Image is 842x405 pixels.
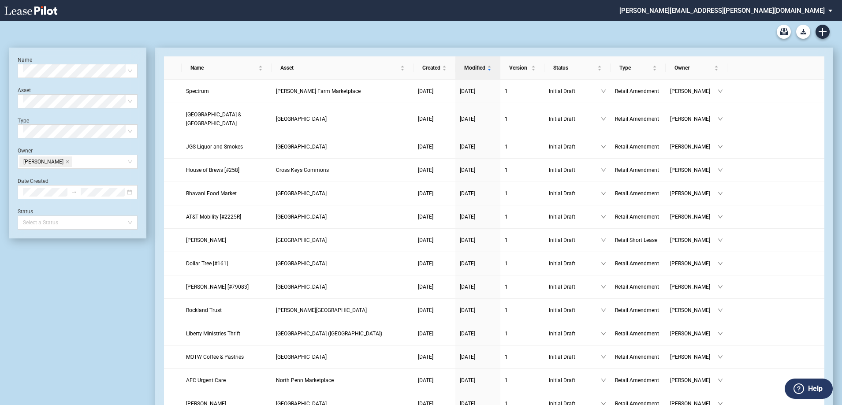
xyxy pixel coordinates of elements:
[186,376,268,385] a: AFC Urgent Care
[505,190,508,197] span: 1
[186,111,241,126] span: Taipei & Tokyo
[601,214,606,219] span: down
[186,354,244,360] span: MOTW Coffee & Pastries
[670,142,718,151] span: [PERSON_NAME]
[601,89,606,94] span: down
[670,282,718,291] span: [PERSON_NAME]
[460,166,496,175] a: [DATE]
[615,236,661,245] a: Retail Short Lease
[460,259,496,268] a: [DATE]
[460,260,475,267] span: [DATE]
[615,259,661,268] a: Retail Amendment
[615,284,659,290] span: Retail Amendment
[460,307,475,313] span: [DATE]
[601,378,606,383] span: down
[670,212,718,221] span: [PERSON_NAME]
[505,88,508,94] span: 1
[418,376,451,385] a: [DATE]
[276,331,382,337] span: County Line Plaza (PA)
[718,116,723,122] span: down
[549,376,601,385] span: Initial Draft
[601,238,606,243] span: down
[549,236,601,245] span: Initial Draft
[611,56,666,80] th: Type
[418,354,433,360] span: [DATE]
[615,260,659,267] span: Retail Amendment
[276,236,409,245] a: [GEOGRAPHIC_DATA]
[615,189,661,198] a: Retail Amendment
[505,167,508,173] span: 1
[670,306,718,315] span: [PERSON_NAME]
[418,260,433,267] span: [DATE]
[670,259,718,268] span: [PERSON_NAME]
[601,308,606,313] span: down
[186,259,268,268] a: Dollar Tree [#161]
[418,212,451,221] a: [DATE]
[464,63,485,72] span: Modified
[414,56,455,80] th: Created
[186,166,268,175] a: House of Brews [#258]
[601,284,606,290] span: down
[186,236,268,245] a: [PERSON_NAME]
[186,377,226,383] span: AFC Urgent Care
[18,57,32,63] label: Name
[71,189,77,195] span: to
[615,144,659,150] span: Retail Amendment
[418,88,433,94] span: [DATE]
[280,63,399,72] span: Asset
[615,116,659,122] span: Retail Amendment
[276,144,327,150] span: Rivercrest Shopping Center
[460,212,496,221] a: [DATE]
[601,116,606,122] span: down
[718,214,723,219] span: down
[549,259,601,268] span: Initial Draft
[615,88,659,94] span: Retail Amendment
[505,354,508,360] span: 1
[460,329,496,338] a: [DATE]
[544,56,611,80] th: Status
[276,329,409,338] a: [GEOGRAPHIC_DATA] ([GEOGRAPHIC_DATA])
[460,190,475,197] span: [DATE]
[794,25,813,39] md-menu: Download Blank Form List
[276,354,327,360] span: Tinley Park Plaza
[460,88,475,94] span: [DATE]
[549,142,601,151] span: Initial Draft
[460,306,496,315] a: [DATE]
[505,212,540,221] a: 1
[276,212,409,221] a: [GEOGRAPHIC_DATA]
[549,353,601,361] span: Initial Draft
[615,237,657,243] span: Retail Short Lease
[186,88,209,94] span: Spectrum
[460,284,475,290] span: [DATE]
[718,167,723,173] span: down
[186,260,228,267] span: Dollar Tree [#161]
[186,307,222,313] span: Rockland Trust
[460,236,496,245] a: [DATE]
[186,306,268,315] a: Rockland Trust
[276,87,409,96] a: [PERSON_NAME] Farm Marketplace
[186,284,249,290] span: Applebee’s [#79083]
[670,236,718,245] span: [PERSON_NAME]
[505,214,508,220] span: 1
[460,189,496,198] a: [DATE]
[601,331,606,336] span: down
[190,63,257,72] span: Name
[505,376,540,385] a: 1
[670,115,718,123] span: [PERSON_NAME]
[615,167,659,173] span: Retail Amendment
[418,282,451,291] a: [DATE]
[718,308,723,313] span: down
[670,166,718,175] span: [PERSON_NAME]
[505,87,540,96] a: 1
[460,87,496,96] a: [DATE]
[460,331,475,337] span: [DATE]
[422,63,440,72] span: Created
[186,353,268,361] a: MOTW Coffee & Pastries
[418,214,433,220] span: [DATE]
[276,353,409,361] a: [GEOGRAPHIC_DATA]
[276,189,409,198] a: [GEOGRAPHIC_DATA]
[186,212,268,221] a: AT&T Mobility [#2225R]
[670,329,718,338] span: [PERSON_NAME]
[18,148,33,154] label: Owner
[718,284,723,290] span: down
